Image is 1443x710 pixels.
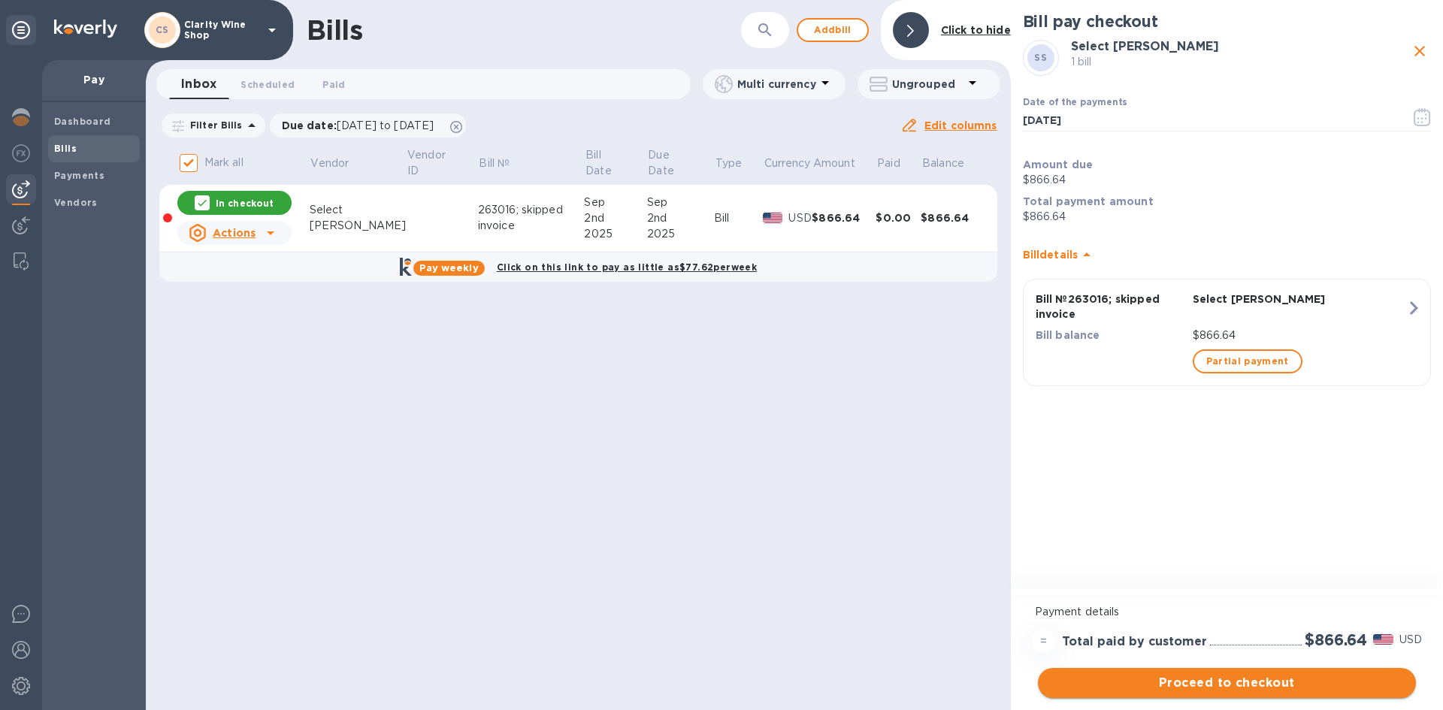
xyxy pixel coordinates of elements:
div: 263016; skipped invoice [478,202,585,234]
b: Click on this link to pay as little as $77.62 per week [497,261,757,273]
span: Type [715,156,762,171]
p: In checkout [216,197,274,210]
p: Paid [877,156,900,171]
b: Pay weekly [419,262,479,273]
button: Bill №263016; skipped invoiceSelect [PERSON_NAME]Bill balance$866.64Partial payment [1023,279,1431,386]
p: Due date : [282,118,442,133]
span: Amount [813,156,875,171]
h3: Total paid by customer [1062,635,1207,649]
p: Vendor ID [407,147,457,179]
b: Amount due [1023,159,1094,171]
u: Edit columns [924,119,997,131]
div: Due date:[DATE] to [DATE] [270,113,467,137]
span: Paid [877,156,920,171]
p: $866.64 [1023,209,1431,225]
p: Multi currency [737,77,816,92]
b: SS [1034,52,1047,63]
p: Bill № [479,156,510,171]
b: Total payment amount [1023,195,1154,207]
div: 2025 [584,226,646,242]
p: Filter Bills [184,119,243,131]
p: Amount [813,156,855,171]
p: USD [788,210,812,226]
p: Bill Date [585,147,626,179]
label: Date of the payments [1023,98,1127,107]
p: Mark all [204,155,244,171]
p: Payment details [1035,604,1419,620]
span: Partial payment [1206,352,1289,370]
img: USD [1373,634,1393,645]
p: Vendor [310,156,349,171]
button: Proceed to checkout [1038,668,1416,698]
span: Scheduled [240,77,295,92]
p: Type [715,156,743,171]
span: Vendor [310,156,368,171]
span: Balance [922,156,984,171]
p: USD [1399,632,1422,648]
p: Bill balance [1036,328,1187,343]
b: Dashboard [54,116,111,127]
p: $866.64 [1193,328,1406,343]
div: $866.64 [921,210,985,225]
b: Payments [54,170,104,181]
span: Inbox [181,74,216,95]
img: USD [763,213,783,223]
span: Proceed to checkout [1050,674,1404,692]
p: Pay [54,72,134,87]
div: $866.64 [812,210,876,225]
p: Due Date [648,147,693,179]
b: Select [PERSON_NAME] [1071,39,1219,53]
h2: Bill pay checkout [1023,12,1431,31]
span: Add bill [810,21,855,39]
span: Due Date [648,147,712,179]
div: Billdetails [1023,231,1431,279]
b: Bill details [1023,249,1078,261]
span: Bill Date [585,147,646,179]
b: CS [156,24,169,35]
button: Partial payment [1193,349,1302,373]
h1: Bills [307,14,362,46]
p: 1 bill [1071,54,1408,70]
span: [DATE] to [DATE] [337,119,434,131]
img: Logo [54,20,117,38]
h2: $866.64 [1305,630,1367,649]
div: Bill [714,210,763,226]
div: Sep [647,195,714,210]
p: Select [PERSON_NAME] [1193,292,1406,307]
b: Bills [54,143,77,154]
p: $866.64 [1023,172,1431,188]
p: Currency [764,156,811,171]
div: [PERSON_NAME] [310,218,407,234]
span: Paid [322,77,345,92]
div: Select [310,202,407,218]
b: Click to hide [941,24,1011,36]
div: 2025 [647,226,714,242]
p: Clarity Wine Shop [184,20,259,41]
div: = [1032,629,1056,653]
span: Bill № [479,156,529,171]
p: Bill № 263016; skipped invoice [1036,292,1187,322]
div: 2nd [647,210,714,226]
b: Vendors [54,197,98,208]
div: $0.00 [876,210,921,225]
p: Balance [922,156,964,171]
p: Ungrouped [892,77,964,92]
div: 2nd [584,210,646,226]
img: Foreign exchange [12,144,30,162]
div: Sep [584,195,646,210]
u: Actions [213,227,256,239]
div: Unpin categories [6,15,36,45]
button: close [1408,40,1431,62]
span: Vendor ID [407,147,476,179]
button: Addbill [797,18,869,42]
